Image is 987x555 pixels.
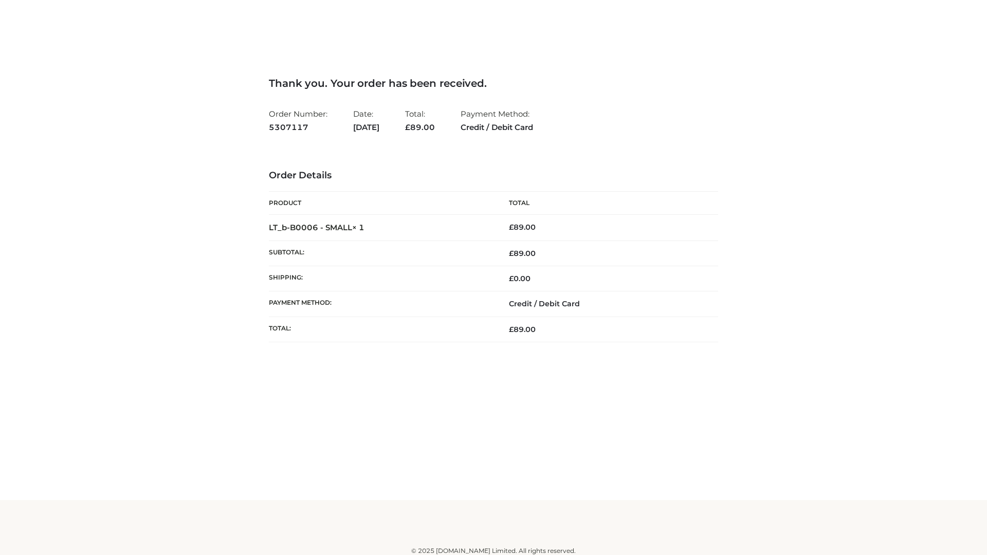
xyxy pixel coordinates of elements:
h3: Thank you. Your order has been received. [269,77,718,89]
li: Total: [405,105,435,136]
span: 89.00 [509,325,536,334]
bdi: 89.00 [509,223,536,232]
span: 89.00 [405,122,435,132]
span: £ [509,223,514,232]
th: Total: [269,317,493,342]
td: Credit / Debit Card [493,291,718,317]
span: £ [509,249,514,258]
h3: Order Details [269,170,718,181]
li: Payment Method: [461,105,533,136]
li: Order Number: [269,105,327,136]
span: 89.00 [509,249,536,258]
th: Subtotal: [269,240,493,266]
bdi: 0.00 [509,274,531,283]
span: £ [405,122,410,132]
th: Payment method: [269,291,493,317]
strong: Credit / Debit Card [461,121,533,134]
span: £ [509,325,514,334]
span: £ [509,274,514,283]
li: Date: [353,105,379,136]
strong: 5307117 [269,121,327,134]
strong: LT_b-B0006 - SMALL [269,223,364,232]
strong: [DATE] [353,121,379,134]
th: Total [493,192,718,215]
th: Shipping: [269,266,493,291]
strong: × 1 [352,223,364,232]
th: Product [269,192,493,215]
